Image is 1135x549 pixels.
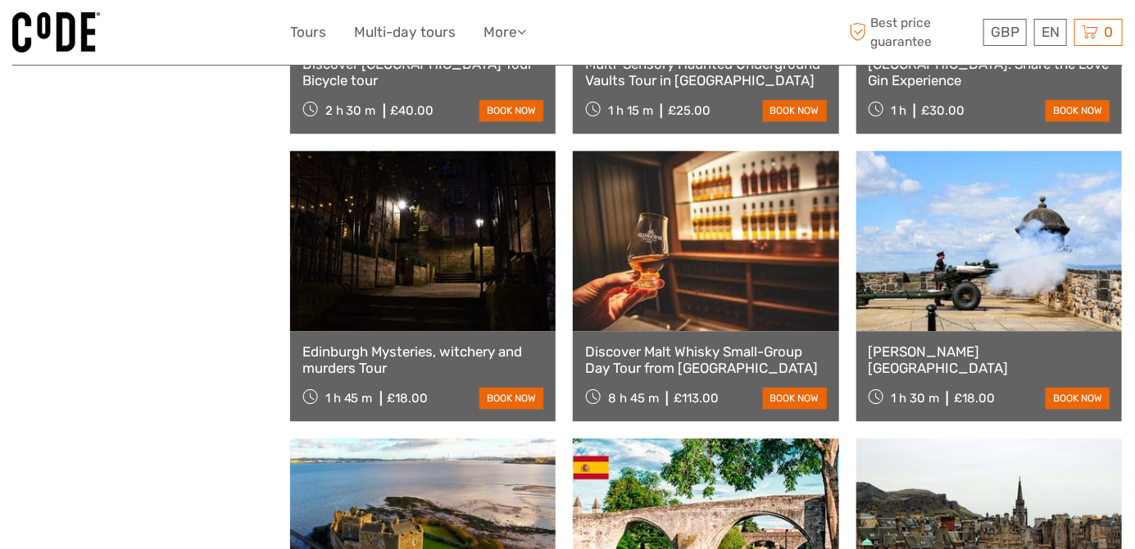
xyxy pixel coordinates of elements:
[763,388,827,409] a: book now
[608,103,653,118] span: 1 h 15 m
[388,391,429,406] div: £18.00
[585,343,826,377] a: Discover Malt Whisky Small-Group Day Tour from [GEOGRAPHIC_DATA]
[479,388,543,409] a: book now
[23,29,185,42] p: We're away right now. Please check back later!
[674,391,719,406] div: £113.00
[891,391,939,406] span: 1 h 30 m
[763,100,827,121] a: book now
[1046,388,1110,409] a: book now
[354,20,456,44] a: Multi-day tours
[921,103,965,118] div: £30.00
[1101,24,1115,40] span: 0
[869,343,1110,377] a: [PERSON_NAME][GEOGRAPHIC_DATA]
[302,56,543,89] a: Discover [GEOGRAPHIC_DATA] Tour - Bicycle tour
[325,391,373,406] span: 1 h 45 m
[1046,100,1110,121] a: book now
[608,391,659,406] span: 8 h 45 m
[668,103,711,118] div: £25.00
[954,391,995,406] div: £18.00
[991,24,1019,40] span: GBP
[391,103,434,118] div: £40.00
[484,20,526,44] a: More
[585,56,826,89] a: Multi-Sensory Haunted Underground Vaults Tour in [GEOGRAPHIC_DATA]
[845,14,979,50] span: Best price guarantee
[869,56,1110,89] a: [GEOGRAPHIC_DATA]: Share the Love Gin Experience
[302,343,543,377] a: Edinburgh Mysteries, witchery and murders Tour
[12,12,100,52] img: 995-992541c5-5571-4164-a9a0-74697b48da7f_logo_small.jpg
[891,103,906,118] span: 1 h
[1034,19,1067,46] div: EN
[290,20,326,44] a: Tours
[325,103,376,118] span: 2 h 30 m
[479,100,543,121] a: book now
[188,25,208,45] button: Open LiveChat chat widget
